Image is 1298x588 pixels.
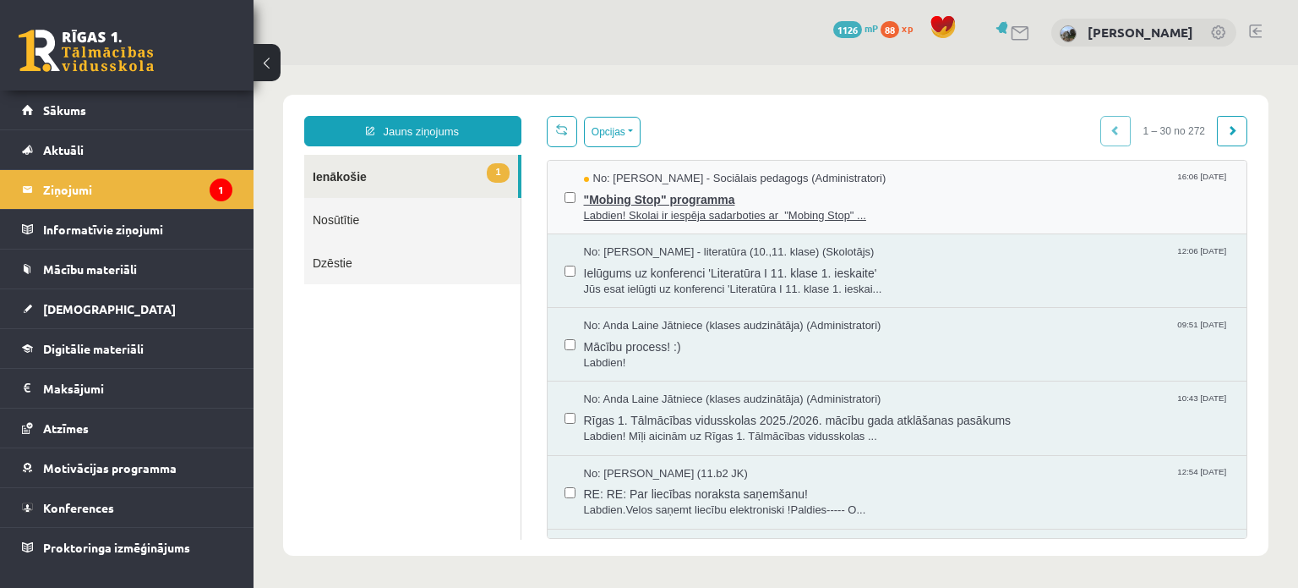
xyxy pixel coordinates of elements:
[43,170,232,209] legend: Ziņojumi
[22,409,232,448] a: Atzīmes
[22,528,232,567] a: Proktoringa izmēģinājums
[330,52,387,82] button: Opcijas
[330,327,628,343] span: No: Anda Laine Jātniece (klases audzinātāja) (Administratori)
[51,90,265,133] a: 1Ienākošie
[330,437,977,453] span: Labdien.Velos saņemt liecību elektroniski !Paldies----- O...
[833,21,862,38] span: 1126
[43,301,176,316] span: [DEMOGRAPHIC_DATA]
[881,21,921,35] a: 88 xp
[43,540,190,555] span: Proktoringa izmēģinājums
[902,21,913,35] span: xp
[330,327,977,379] a: No: Anda Laine Jātniece (klases audzinātāja) (Administratori) 10:43 [DATE] Rīgas 1. Tālmācības vi...
[330,269,977,290] span: Mācību process! :)
[19,30,154,72] a: Rīgas 1. Tālmācības vidusskola
[330,290,977,306] span: Labdien!
[22,91,232,129] a: Sākums
[330,179,621,195] span: No: [PERSON_NAME] - literatūra (10.,11. klase) (Skolotājs)
[43,341,144,356] span: Digitālie materiāli
[330,179,977,232] a: No: [PERSON_NAME] - literatūra (10.,11. klase) (Skolotājs) 12:06 [DATE] Ielūgums uz konferenci 'L...
[43,500,114,515] span: Konferences
[877,51,964,81] span: 1 – 30 no 272
[330,401,977,453] a: No: [PERSON_NAME] (11.b2 JK) 12:54 [DATE] RE: RE: Par liecības noraksta saņemšanu! Labdien.Velos ...
[330,253,628,269] span: No: Anda Laine Jātniece (klases audzinātāja) (Administratori)
[51,176,267,219] a: Dzēstie
[833,21,878,35] a: 1126 mP
[330,343,977,364] span: Rīgas 1. Tālmācības vidusskolas 2025./2026. mācību gada atklāšanas pasākums
[43,369,232,408] legend: Maksājumi
[43,460,177,475] span: Motivācijas programma
[330,195,977,217] span: Ielūgums uz konferenci 'Literatūra I 11. klase 1. ieskaite'
[22,488,232,527] a: Konferences
[43,420,89,436] span: Atzīmes
[22,170,232,209] a: Ziņojumi1
[881,21,899,38] span: 88
[330,364,977,380] span: Labdien! Mīļi aicinām uz Rīgas 1. Tālmācības vidusskolas ...
[1060,25,1077,42] img: Elizabete Marta Ziļeva
[51,133,267,176] a: Nosūtītie
[330,253,977,305] a: No: Anda Laine Jātniece (klases audzinātāja) (Administratori) 09:51 [DATE] Mācību process! :) Lab...
[330,416,977,437] span: RE: RE: Par liecības noraksta saņemšanu!
[330,106,977,158] a: No: [PERSON_NAME] - Sociālais pedagogs (Administratori) 16:06 [DATE] "Mobing Stop" programma Labd...
[920,179,976,192] span: 12:06 [DATE]
[1088,24,1193,41] a: [PERSON_NAME]
[920,106,976,118] span: 16:06 [DATE]
[43,261,137,277] span: Mācību materiāli
[920,253,976,266] span: 09:51 [DATE]
[22,448,232,487] a: Motivācijas programma
[330,401,494,417] span: No: [PERSON_NAME] (11.b2 JK)
[22,289,232,328] a: [DEMOGRAPHIC_DATA]
[330,143,977,159] span: Labdien! Skolai ir iespēja sadarboties ar "Mobing Stop" ...
[22,130,232,169] a: Aktuāli
[330,122,977,143] span: "Mobing Stop" programma
[43,210,232,249] legend: Informatīvie ziņojumi
[330,106,633,122] span: No: [PERSON_NAME] - Sociālais pedagogs (Administratori)
[330,217,977,233] span: Jūs esat ielūgti uz konferenci 'Literatūra I 11. klase 1. ieskai...
[43,102,86,118] span: Sākums
[22,250,232,289] a: Mācību materiāli
[210,179,232,201] i: 1
[22,369,232,408] a: Maksājumi
[920,401,976,414] span: 12:54 [DATE]
[920,327,976,339] span: 10:43 [DATE]
[22,329,232,368] a: Digitālie materiāli
[51,51,268,81] a: Jauns ziņojums
[233,98,255,118] span: 1
[864,21,878,35] span: mP
[22,210,232,249] a: Informatīvie ziņojumi
[43,142,84,157] span: Aktuāli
